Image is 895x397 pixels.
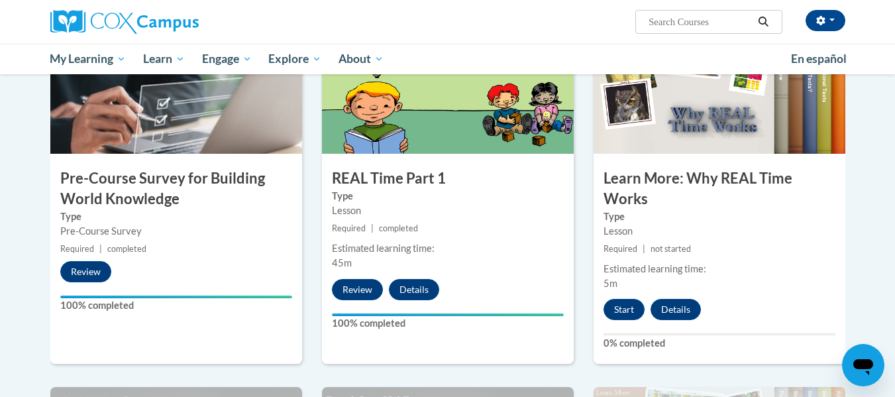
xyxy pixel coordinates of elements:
span: | [643,244,645,254]
button: Start [604,299,645,320]
span: 5m [604,278,617,289]
label: Type [332,189,564,203]
img: Cox Campus [50,10,199,34]
h3: Pre-Course Survey for Building World Knowledge [50,168,302,209]
span: Explore [268,51,321,67]
span: 45m [332,257,352,268]
a: Cox Campus [50,10,302,34]
span: Required [604,244,637,254]
span: completed [107,244,146,254]
button: Details [651,299,701,320]
label: 100% completed [60,298,292,313]
button: Review [60,261,111,282]
span: Required [332,223,366,233]
span: Engage [202,51,252,67]
button: Details [389,279,439,300]
div: Your progress [332,313,564,316]
label: 0% completed [604,336,835,351]
a: Explore [260,44,330,74]
span: | [371,223,374,233]
h3: REAL Time Part 1 [322,168,574,189]
div: Lesson [604,224,835,239]
span: Required [60,244,94,254]
div: Main menu [30,44,865,74]
a: About [330,44,392,74]
span: About [339,51,384,67]
div: Lesson [332,203,564,218]
input: Search Courses [647,14,753,30]
a: Engage [193,44,260,74]
a: En español [782,45,855,73]
iframe: Button to launch messaging window [842,344,884,386]
img: Course Image [50,21,302,154]
div: Estimated learning time: [332,241,564,256]
label: Type [60,209,292,224]
img: Course Image [322,21,574,154]
a: Learn [134,44,193,74]
a: My Learning [42,44,135,74]
label: 100% completed [332,316,564,331]
div: Estimated learning time: [604,262,835,276]
img: Course Image [594,21,845,154]
button: Account Settings [806,10,845,31]
button: Review [332,279,383,300]
span: Learn [143,51,185,67]
div: Pre-Course Survey [60,224,292,239]
label: Type [604,209,835,224]
button: Search [753,14,773,30]
span: En español [791,52,847,66]
span: not started [651,244,691,254]
span: completed [379,223,418,233]
div: Your progress [60,296,292,298]
span: | [99,244,102,254]
h3: Learn More: Why REAL Time Works [594,168,845,209]
span: My Learning [50,51,126,67]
